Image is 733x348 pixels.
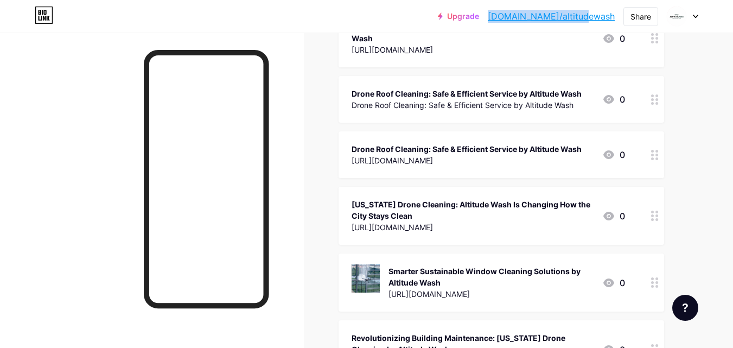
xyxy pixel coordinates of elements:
[352,88,582,99] div: Drone Roof Cleaning: Safe & Efficient Service by Altitude Wash
[666,6,687,27] img: altitudewash
[602,93,625,106] div: 0
[488,10,615,23] a: [DOMAIN_NAME]/altitudewash
[352,44,594,55] div: [URL][DOMAIN_NAME]
[388,265,594,288] div: Smarter Sustainable Window Cleaning Solutions by Altitude Wash
[352,199,594,222] div: [US_STATE] Drone Cleaning: Altitude Wash Is Changing How the City Stays Clean
[602,32,625,45] div: 0
[602,210,625,223] div: 0
[352,264,380,293] img: Smarter Sustainable Window Cleaning Solutions by Altitude Wash
[352,222,594,233] div: [URL][DOMAIN_NAME]
[352,155,582,166] div: [URL][DOMAIN_NAME]
[352,99,582,111] div: Drone Roof Cleaning: Safe & Efficient Service by Altitude Wash
[388,288,594,300] div: [URL][DOMAIN_NAME]
[602,148,625,161] div: 0
[630,11,651,22] div: Share
[352,143,582,155] div: Drone Roof Cleaning: Safe & Efficient Service by Altitude Wash
[438,12,479,21] a: Upgrade
[602,276,625,289] div: 0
